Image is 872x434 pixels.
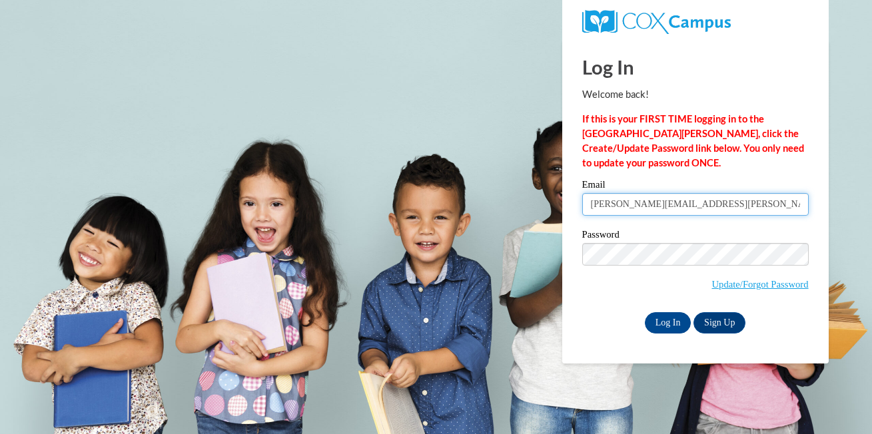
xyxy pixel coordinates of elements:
[582,53,809,81] h1: Log In
[711,279,808,290] a: Update/Forgot Password
[582,15,731,27] a: COX Campus
[582,10,731,34] img: COX Campus
[582,87,809,102] p: Welcome back!
[582,230,809,243] label: Password
[582,180,809,193] label: Email
[693,312,745,333] a: Sign Up
[582,113,804,168] strong: If this is your FIRST TIME logging in to the [GEOGRAPHIC_DATA][PERSON_NAME], click the Create/Upd...
[645,312,691,333] input: Log In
